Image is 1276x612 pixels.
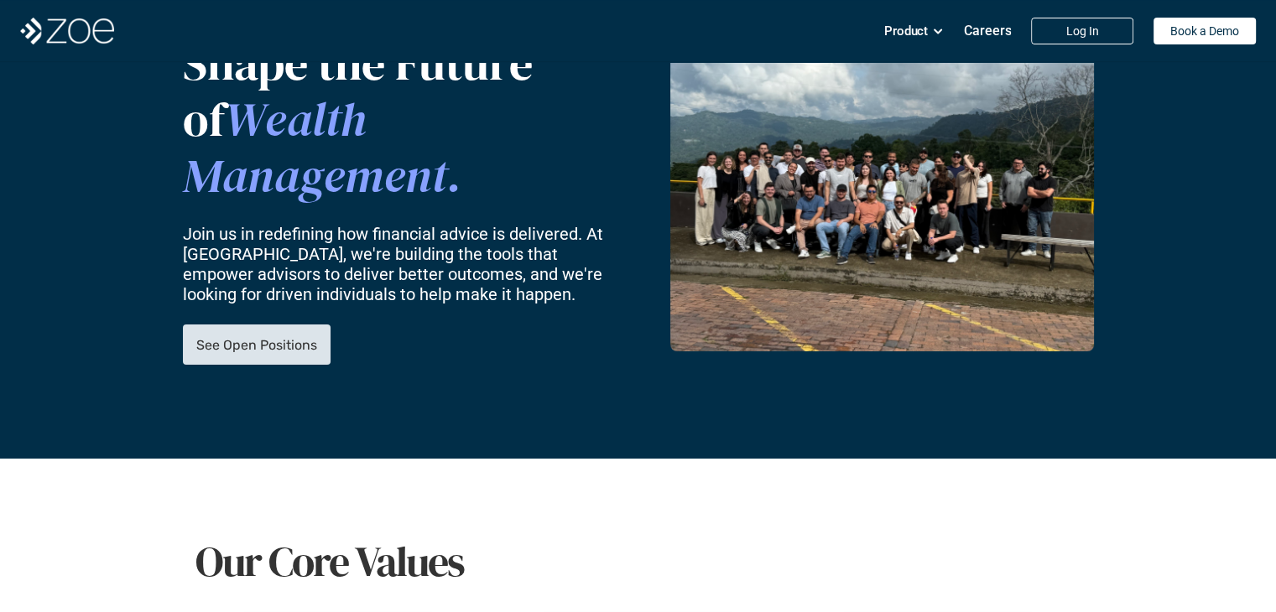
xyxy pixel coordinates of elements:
p: Careers [964,23,1012,39]
p: Book a Demo [1170,24,1239,39]
p: Shape the Future of [183,35,616,205]
p: See Open Positions [196,337,317,353]
p: Join us in redefining how financial advice is delivered. At [GEOGRAPHIC_DATA], we're building the... [183,224,617,304]
p: Log In [1066,24,1099,39]
a: See Open Positions [183,324,331,365]
h1: Our Core Values [195,537,1081,587]
p: Product [884,18,928,44]
span: Wealth Management. [183,87,461,208]
a: Book a Demo [1154,18,1256,44]
a: Log In [1031,18,1133,44]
